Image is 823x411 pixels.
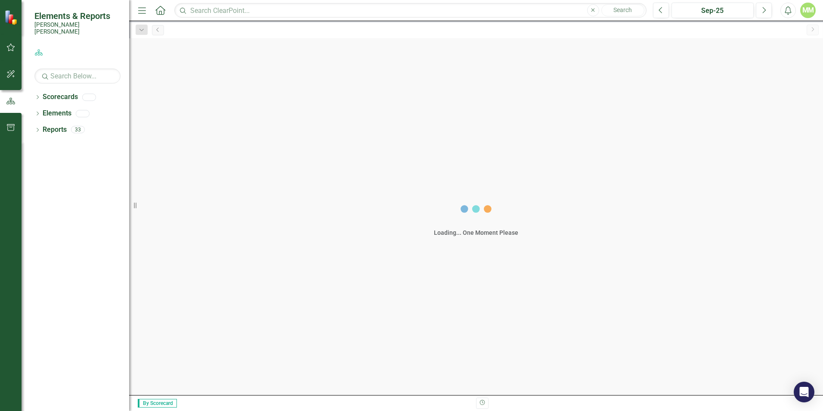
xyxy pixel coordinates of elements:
[71,126,85,134] div: 33
[43,109,71,118] a: Elements
[671,3,754,18] button: Sep-25
[43,92,78,102] a: Scorecards
[434,228,518,237] div: Loading... One Moment Please
[4,10,19,25] img: ClearPoint Strategy
[34,21,121,35] small: [PERSON_NAME] [PERSON_NAME]
[174,3,647,18] input: Search ClearPoint...
[800,3,816,18] button: MM
[601,4,644,16] button: Search
[34,68,121,84] input: Search Below...
[138,399,177,408] span: By Scorecard
[34,11,121,21] span: Elements & Reports
[43,125,67,135] a: Reports
[674,6,751,16] div: Sep-25
[794,382,814,402] div: Open Intercom Messenger
[613,6,632,13] span: Search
